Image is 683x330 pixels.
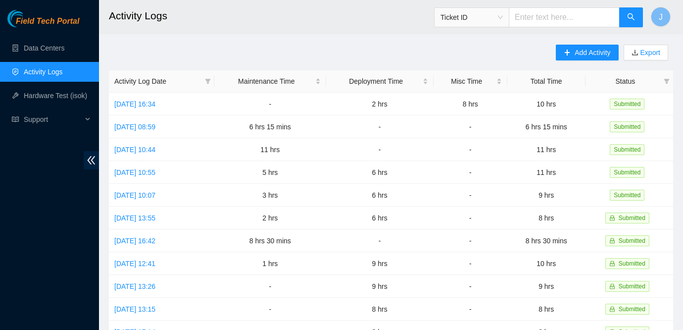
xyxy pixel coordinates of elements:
[434,161,507,184] td: -
[326,93,434,115] td: 2 hrs
[326,207,434,229] td: 6 hrs
[214,229,326,252] td: 8 hrs 30 mins
[326,138,434,161] td: -
[214,161,326,184] td: 5 hrs
[114,305,155,313] a: [DATE] 13:15
[507,138,585,161] td: 11 hrs
[556,45,618,60] button: plusAdd Activity
[434,93,507,115] td: 8 hrs
[619,260,645,267] span: Submitted
[434,207,507,229] td: -
[434,115,507,138] td: -
[664,78,670,84] span: filter
[114,123,155,131] a: [DATE] 08:59
[114,282,155,290] a: [DATE] 13:26
[507,184,585,207] td: 9 hrs
[440,10,503,25] span: Ticket ID
[609,261,615,267] span: lock
[624,45,668,60] button: downloadExport
[214,275,326,298] td: -
[507,70,585,93] th: Total Time
[507,93,585,115] td: 10 hrs
[610,144,644,155] span: Submitted
[507,115,585,138] td: 6 hrs 15 mins
[610,121,644,132] span: Submitted
[659,11,663,23] span: J
[575,47,610,58] span: Add Activity
[114,76,201,87] span: Activity Log Date
[326,275,434,298] td: 9 hrs
[84,151,99,169] span: double-left
[434,252,507,275] td: -
[619,237,645,244] span: Submitted
[651,7,671,27] button: J
[591,76,660,87] span: Status
[114,100,155,108] a: [DATE] 16:34
[662,74,672,89] span: filter
[619,7,643,27] button: search
[509,7,620,27] input: Enter text here...
[7,18,79,31] a: Akamai TechnologiesField Tech Portal
[326,298,434,321] td: 8 hrs
[326,115,434,138] td: -
[326,184,434,207] td: 6 hrs
[24,92,87,100] a: Hardware Test (isok)
[24,68,63,76] a: Activity Logs
[434,229,507,252] td: -
[609,238,615,244] span: lock
[619,283,645,290] span: Submitted
[627,13,635,22] span: search
[114,260,155,268] a: [DATE] 12:41
[205,78,211,84] span: filter
[507,275,585,298] td: 9 hrs
[610,167,644,178] span: Submitted
[16,17,79,26] span: Field Tech Portal
[434,184,507,207] td: -
[12,116,19,123] span: read
[434,138,507,161] td: -
[24,110,82,129] span: Support
[214,184,326,207] td: 3 hrs
[214,252,326,275] td: 1 hrs
[507,207,585,229] td: 8 hrs
[326,161,434,184] td: 6 hrs
[564,49,571,57] span: plus
[609,283,615,289] span: lock
[609,306,615,312] span: lock
[619,215,645,221] span: Submitted
[326,229,434,252] td: -
[638,49,660,56] a: Export
[632,49,638,57] span: download
[214,207,326,229] td: 2 hrs
[507,229,585,252] td: 8 hrs 30 mins
[114,214,155,222] a: [DATE] 13:55
[203,74,213,89] span: filter
[214,115,326,138] td: 6 hrs 15 mins
[610,99,644,110] span: Submitted
[619,306,645,313] span: Submitted
[507,298,585,321] td: 8 hrs
[609,215,615,221] span: lock
[114,146,155,154] a: [DATE] 10:44
[114,168,155,176] a: [DATE] 10:55
[214,138,326,161] td: 11 hrs
[507,161,585,184] td: 11 hrs
[114,237,155,245] a: [DATE] 16:42
[7,10,50,27] img: Akamai Technologies
[326,252,434,275] td: 9 hrs
[434,298,507,321] td: -
[434,275,507,298] td: -
[114,191,155,199] a: [DATE] 10:07
[610,190,644,201] span: Submitted
[214,298,326,321] td: -
[507,252,585,275] td: 10 hrs
[24,44,64,52] a: Data Centers
[214,93,326,115] td: -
